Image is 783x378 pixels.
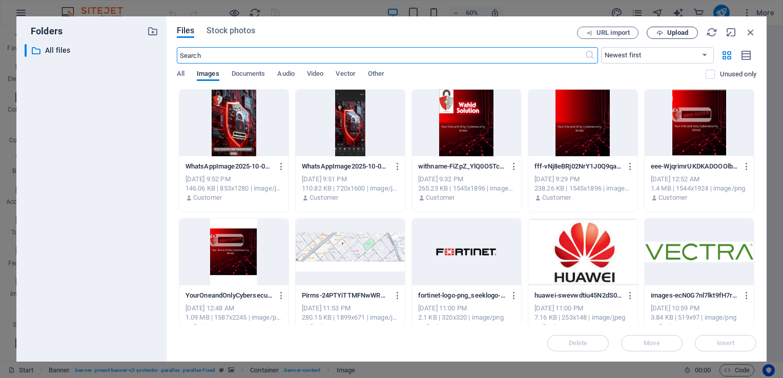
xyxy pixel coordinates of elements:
p: WhatsAppImage2025-10-06at22.53.05_966a677e-_wys8UjAKzZE6WLV2sc95w.jpg [302,162,389,171]
div: [DATE] 9:52 PM [186,175,282,184]
div: [DATE] 11:53 PM [302,304,399,313]
p: Customer [193,193,222,202]
div: [DATE] 9:32 PM [418,175,515,184]
div: [DATE] 10:59 PM [651,304,748,313]
div: [DATE] 11:00 PM [534,304,631,313]
p: Customer [310,322,338,331]
span: Upload [667,30,688,36]
p: YourOneandOnlyCybersecurityShield-QCru8ocWxPatSw1rvbrLsQ.png [186,291,273,300]
span: Other [368,68,384,82]
span: Images [197,68,219,82]
input: Search [177,47,585,64]
span: URL import [596,30,630,36]
div: [DATE] 9:29 PM [534,175,631,184]
p: eee-WjqrimrUKDKADOOOlbyzIw.png [651,162,738,171]
p: All files [45,45,139,56]
p: Customer [193,322,222,331]
div: 265.23 KB | 1545x1896 | image/jpeg [418,184,515,193]
span: Documents [232,68,265,82]
p: Customer [658,322,687,331]
button: Upload [647,27,698,39]
button: URL import [577,27,638,39]
div: 1.09 MB | 1587x2245 | image/png [186,313,282,322]
p: WhatsAppImage2025-10-06at19.29.55_2ea38a21-f9r9cVemUDMbGfKaFqvnZQ.jpg [186,162,273,171]
i: Reload [706,27,717,38]
i: Minimize [726,27,737,38]
span: All [177,68,184,82]
p: Customer [542,322,571,331]
span: Files [177,25,195,37]
p: Pirms-24PTYiTTMFNwWRN_EOswow.jpg [302,291,389,300]
div: 146.06 KB | 853x1280 | image/jpeg [186,184,282,193]
p: Customer [426,193,455,202]
div: 2.1 KB | 320x320 | image/png [418,313,515,322]
span: Audio [277,68,294,82]
span: Stock photos [207,25,255,37]
p: Customer [426,322,455,331]
p: fff-vNj8eBRj02NrY1J0Q9qarw.jpg [534,162,622,171]
div: [DATE] 12:52 AM [651,175,748,184]
div: 110.82 KB | 720x1600 | image/jpeg [302,184,399,193]
div: 280.15 KB | 1899x671 | image/jpeg [302,313,399,322]
div: [DATE] 11:00 PM [418,304,515,313]
div: ​ [25,44,27,57]
p: Displays only files that are not in use on the website. Files added during this session can still... [720,70,756,79]
div: [DATE] 9:51 PM [302,175,399,184]
div: 238.26 KB | 1545x1896 | image/jpeg [534,184,631,193]
p: Customer [658,193,687,202]
i: Create new folder [147,26,158,37]
div: [DATE] 12:48 AM [186,304,282,313]
span: Vector [336,68,356,82]
p: fortinet-logo-png_seeklogo-303351-oqqzMltBiOEnI6CWM1Z1Jg.png [418,291,506,300]
i: Close [745,27,756,38]
div: 3.84 KB | 519x97 | image/png [651,313,748,322]
p: Customer [310,193,338,202]
p: withname-FiZpZ_YlQ0O5Tc_8WGP0yQ.JPG [418,162,506,171]
p: huawei-swevwdtiu45N2dS0PQyHHQ.jpeg [534,291,622,300]
p: images-ecN0G7nl7lkt9fH7rPcVhg.png [651,291,738,300]
div: 1.4 MB | 1544x1924 | image/png [651,184,748,193]
span: Video [307,68,323,82]
div: 7.16 KB | 253x148 | image/jpeg [534,313,631,322]
p: Customer [542,193,571,202]
p: Folders [25,25,63,38]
